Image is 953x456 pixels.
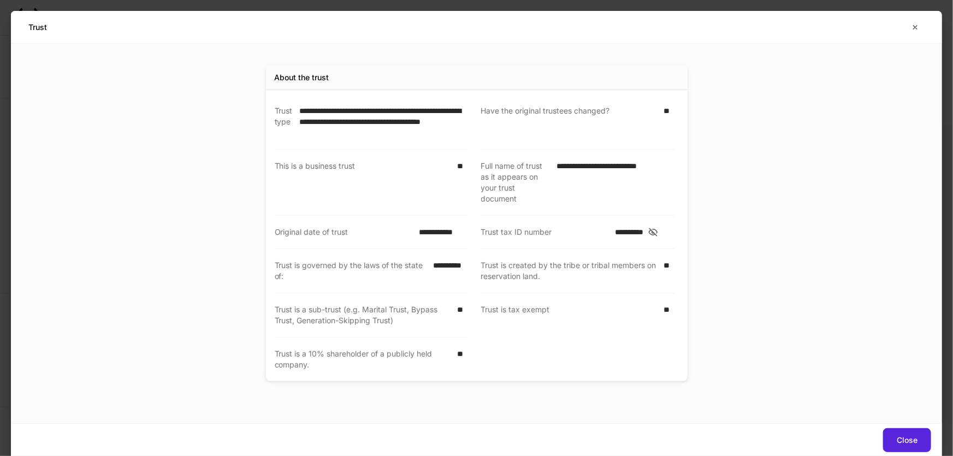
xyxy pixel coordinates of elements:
[275,304,451,326] div: Trust is a sub-trust (e.g. Marital Trust, Bypass Trust, Generation-Skipping Trust)
[28,22,47,33] h5: Trust
[481,304,658,327] div: Trust is tax exempt
[883,428,931,452] button: Close
[275,348,451,370] div: Trust is a 10% shareholder of a publicly held company.
[275,72,329,83] div: About the trust
[275,105,293,138] div: Trust type
[275,161,451,204] div: This is a business trust
[481,105,658,138] div: Have the original trustees changed?
[897,436,918,444] div: Close
[481,161,551,204] div: Full name of trust as it appears on your trust document
[275,227,412,238] div: Original date of trust
[481,227,609,238] div: Trust tax ID number
[275,260,427,282] div: Trust is governed by the laws of the state of:
[481,260,658,282] div: Trust is created by the tribe or tribal members on reservation land.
